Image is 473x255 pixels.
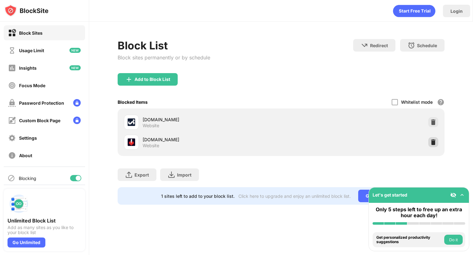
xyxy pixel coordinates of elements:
[73,117,81,124] img: lock-menu.svg
[401,99,433,105] div: Whitelist mode
[19,153,32,158] div: About
[19,135,37,141] div: Settings
[118,39,210,52] div: Block List
[376,235,443,244] div: Get personalized productivity suggestions
[19,100,64,106] div: Password Protection
[370,43,388,48] div: Redirect
[444,235,463,245] button: Do it
[373,192,407,197] div: Let's get started
[8,82,16,89] img: focus-off.svg
[393,5,435,17] div: animation
[118,99,148,105] div: Blocked Items
[143,136,281,143] div: [DOMAIN_NAME]
[128,118,135,126] img: favicons
[8,29,16,37] img: block-on.svg
[417,43,437,48] div: Schedule
[118,54,210,61] div: Block sites permanently or by schedule
[19,30,43,36] div: Block Sites
[8,174,15,182] img: blocking-icon.svg
[143,123,159,128] div: Website
[8,134,16,142] img: settings-off.svg
[8,237,45,247] div: Go Unlimited
[19,83,45,88] div: Focus Mode
[450,192,456,198] img: eye-not-visible.svg
[73,99,81,107] img: lock-menu.svg
[8,152,16,159] img: about-off.svg
[450,8,463,14] div: Login
[143,116,281,123] div: [DOMAIN_NAME]
[8,99,16,107] img: password-protection-off.svg
[8,192,30,215] img: push-block-list.svg
[143,143,159,148] div: Website
[8,217,81,224] div: Unlimited Block List
[177,172,191,177] div: Import
[19,118,60,123] div: Custom Block Page
[135,77,170,82] div: Add to Block List
[373,207,465,218] div: Only 5 steps left to free up an extra hour each day!
[128,138,135,146] img: favicons
[69,48,81,53] img: new-icon.svg
[19,65,37,71] div: Insights
[238,193,351,199] div: Click here to upgrade and enjoy an unlimited block list.
[69,65,81,70] img: new-icon.svg
[8,64,16,72] img: insights-off.svg
[4,4,48,17] img: logo-blocksite.svg
[19,48,44,53] div: Usage Limit
[8,47,16,54] img: time-usage-off.svg
[459,192,465,198] img: omni-setup-toggle.svg
[161,193,235,199] div: 1 sites left to add to your block list.
[358,190,401,202] div: Go Unlimited
[8,117,16,124] img: customize-block-page-off.svg
[135,172,149,177] div: Export
[19,176,36,181] div: Blocking
[8,225,81,235] div: Add as many sites as you like to your block list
